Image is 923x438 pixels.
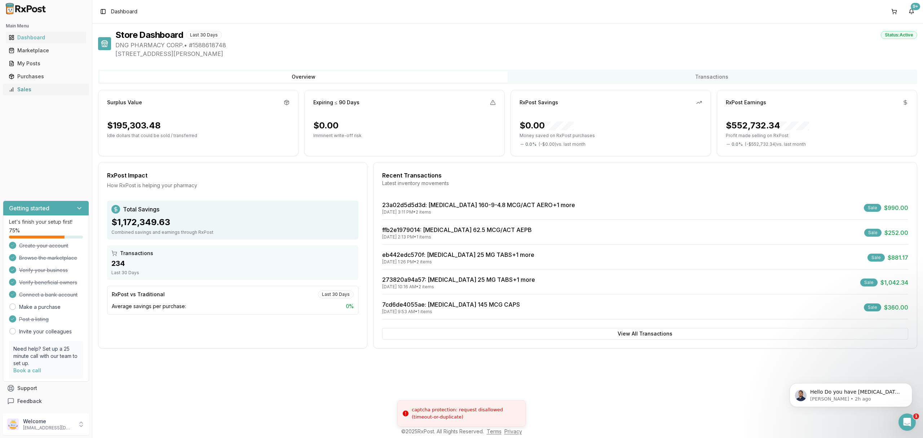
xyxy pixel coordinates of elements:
span: Verify beneficial owners [19,279,77,286]
div: Sale [867,254,885,262]
p: Welcome [23,418,73,425]
div: 9+ [911,3,920,10]
span: 1 [913,413,919,419]
div: $0.00 [520,120,574,131]
button: My Posts [3,58,89,69]
button: Purchases [3,71,89,82]
div: Sales [9,86,83,93]
div: $195,303.48 [107,120,161,131]
span: Dashboard [111,8,137,15]
div: Sale [864,303,881,311]
a: 273820a94a57: [MEDICAL_DATA] 25 MG TABS+1 more [382,276,535,283]
div: [DATE] 10:16 AM • 2 items [382,284,535,290]
div: How RxPost is helping your pharmacy [107,182,358,189]
p: Imminent write-off risk [313,133,496,139]
a: 23a02d5d5d3d: [MEDICAL_DATA] 160-9-4.8 MCG/ACT AERO+1 more [382,201,575,209]
button: View All Transactions [382,328,908,340]
span: Average savings per purchase: [112,303,186,310]
div: Expiring ≤ 90 Days [313,99,359,106]
div: Sale [864,229,882,237]
p: Let's finish your setup first! [9,218,83,225]
a: Dashboard [6,31,86,44]
span: $1,042.34 [880,278,908,287]
div: [DATE] 3:11 PM • 2 items [382,209,575,215]
span: DNG PHARMACY CORP. • # 1588618748 [115,41,917,49]
div: Last 30 Days [111,270,354,276]
nav: breadcrumb [111,8,137,15]
span: 0.0 % [525,141,536,147]
a: Purchases [6,70,86,83]
a: Sales [6,83,86,96]
button: Sales [3,84,89,95]
div: Status: Active [881,31,917,39]
span: ( - $552,732.34 ) vs. last month [745,141,806,147]
a: Privacy [504,428,522,434]
div: Dashboard [9,34,83,41]
a: ffb2e1979014: [MEDICAL_DATA] 62.5 MCG/ACT AEPB [382,226,532,233]
button: Marketplace [3,45,89,56]
div: [DATE] 1:26 PM • 2 items [382,259,534,265]
span: ( - $0.00 ) vs. last month [539,141,586,147]
div: Combined savings and earnings through RxPost [111,229,354,235]
div: 234 [111,258,354,268]
h2: Main Menu [6,23,86,29]
button: Dashboard [3,32,89,43]
p: [EMAIL_ADDRESS][DOMAIN_NAME] [23,425,73,431]
div: [DATE] 9:53 AM • 1 items [382,309,520,315]
div: captcha protection: request disallowed (timeout-or-duplicate) [412,406,520,420]
div: My Posts [9,60,83,67]
iframe: Intercom notifications message [779,368,923,419]
span: Browse the marketplace [19,254,77,262]
a: Terms [487,428,502,434]
iframe: Intercom live chat [898,413,916,431]
span: Feedback [17,398,42,405]
div: Recent Transactions [382,171,908,180]
h3: Getting started [9,204,49,213]
a: Make a purchase [19,303,61,311]
img: User avatar [7,419,19,430]
p: Need help? Set up a 25 minute call with our team to set up. [13,345,79,367]
button: 9+ [906,6,917,17]
img: RxPost Logo [3,3,49,14]
a: Marketplace [6,44,86,57]
div: $0.00 [313,120,339,131]
p: Idle dollars that could be sold / transferred [107,133,290,139]
div: Purchases [9,73,83,80]
p: Money saved on RxPost purchases [520,133,702,139]
a: 7cd6de4055ae: [MEDICAL_DATA] 145 MCG CAPS [382,301,520,308]
div: [DATE] 2:13 PM • 1 items [382,234,532,240]
div: RxPost Impact [107,171,358,180]
span: Total Savings [123,205,159,214]
span: [STREET_ADDRESS][PERSON_NAME] [115,49,917,58]
span: 75 % [9,227,20,234]
div: Surplus Value [107,99,142,106]
a: eb442edc570f: [MEDICAL_DATA] 25 MG TABS+1 more [382,251,534,258]
span: $881.17 [888,253,908,262]
span: Post a listing [19,316,49,323]
div: $552,732.34 [726,120,809,131]
div: $1,172,349.63 [111,216,354,228]
span: $360.00 [884,303,908,312]
div: Latest inventory movements [382,180,908,187]
div: RxPost Earnings [726,99,766,106]
div: RxPost Savings [520,99,558,106]
button: Overview [100,71,508,83]
button: Feedback [3,395,89,408]
p: Profit made selling on RxPost [726,133,908,139]
a: My Posts [6,57,86,70]
div: Sale [860,279,878,286]
span: $252.00 [884,228,908,237]
span: Verify your business [19,267,68,274]
div: Last 30 Days [318,290,354,298]
div: RxPost vs Traditional [112,291,165,298]
div: Marketplace [9,47,83,54]
span: Transactions [120,250,153,257]
span: 0 % [346,303,354,310]
span: Connect a bank account [19,291,78,298]
a: Invite your colleagues [19,328,72,335]
a: Book a call [13,367,41,373]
